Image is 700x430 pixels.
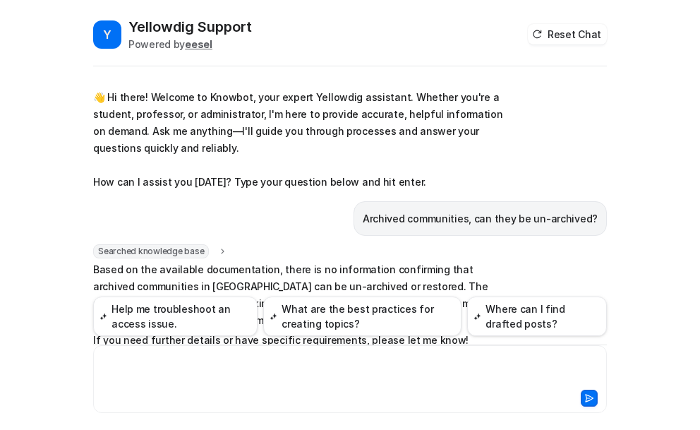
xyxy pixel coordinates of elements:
button: What are the best practices for creating topics? [263,297,461,336]
div: Powered by [128,37,252,52]
p: 👋 Hi there! Welcome to Knowbot, your expert Yellowdig assistant. Whether you're a student, profes... [93,89,506,191]
p: Based on the available documentation, there is no information confirming that archived communitie... [93,261,506,329]
span: Searched knowledge base [93,244,209,258]
b: eesel [185,38,212,50]
button: Reset Chat [528,24,607,44]
span: Y [93,20,121,49]
p: Archived communities, can they be un-archived? [363,210,598,227]
button: Help me troubleshoot an access issue. [93,297,258,336]
h2: Yellowdig Support [128,17,252,37]
button: Where can I find drafted posts? [467,297,607,336]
